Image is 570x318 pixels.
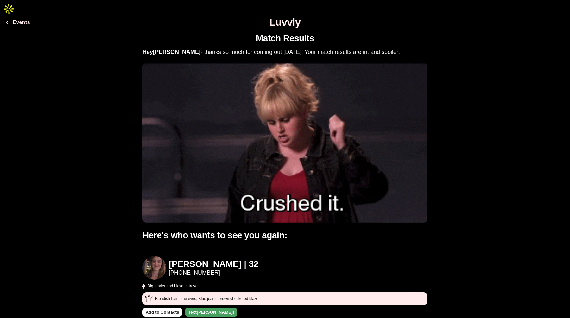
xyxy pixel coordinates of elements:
h1: Here's who wants to see you again: [142,230,427,241]
h1: 32 [249,259,258,270]
p: Blondish hair, blue eyes , Blue jeans, brown checkered blazer [155,296,260,302]
button: Events [3,16,33,29]
h1: Luvvly [3,16,567,28]
img: Apollo.io [3,3,15,15]
img: Emma S. [142,256,166,280]
h1: | [244,259,246,270]
a: Text[PERSON_NAME]! [185,308,237,317]
a: [PHONE_NUMBER] [169,270,258,276]
img: Pitch Perfect Crushed It GIF [142,63,427,223]
h1: [PERSON_NAME] [169,259,241,270]
b: Hey [PERSON_NAME] [142,49,201,55]
p: Big reader and I love to travel! [148,283,199,289]
a: Add to Contacts [142,308,182,317]
h1: Match Results [256,33,314,44]
h3: - thanks so much for coming out [DATE]! Your match results are in, and spoiler: [142,49,427,55]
